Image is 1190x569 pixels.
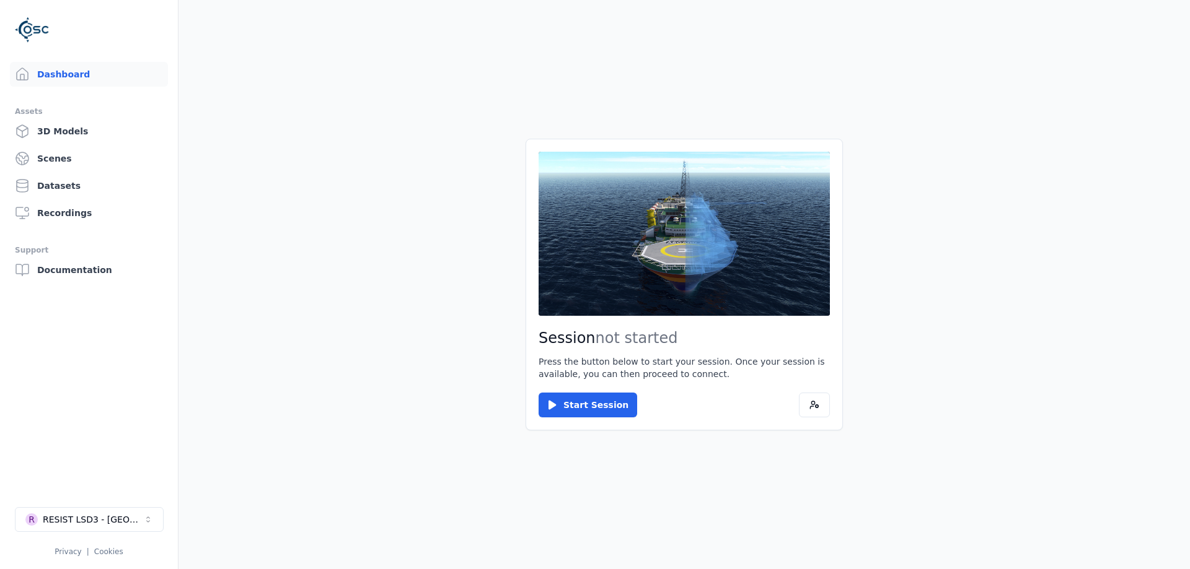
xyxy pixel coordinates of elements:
[15,12,50,47] img: Logo
[15,243,163,258] div: Support
[25,513,38,526] div: R
[539,355,830,380] p: Press the button below to start your session. Once your session is available, you can then procee...
[15,507,164,532] button: Select a workspace
[596,329,678,347] span: not started
[539,393,637,417] button: Start Session
[10,201,168,225] a: Recordings
[10,62,168,87] a: Dashboard
[10,258,168,282] a: Documentation
[10,173,168,198] a: Datasets
[55,547,81,556] a: Privacy
[10,146,168,171] a: Scenes
[87,547,89,556] span: |
[94,547,123,556] a: Cookies
[15,104,163,119] div: Assets
[43,513,143,526] div: RESIST LSD3 - [GEOGRAPHIC_DATA]
[539,328,830,348] h2: Session
[10,119,168,144] a: 3D Models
